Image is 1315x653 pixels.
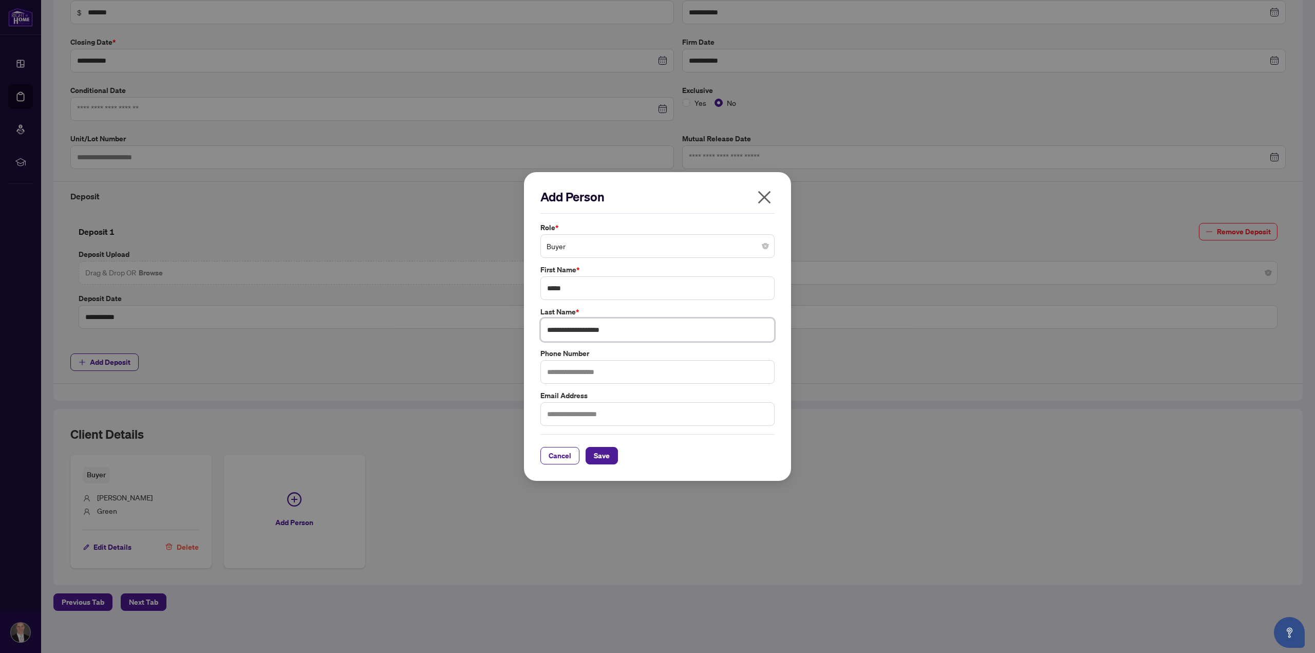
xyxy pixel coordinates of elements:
label: First Name [540,264,775,275]
button: Save [586,447,618,464]
span: close [756,189,773,206]
button: Cancel [540,447,579,464]
span: Cancel [549,447,571,464]
label: Email Address [540,390,775,401]
span: Buyer [547,236,768,256]
span: Save [594,447,610,464]
label: Role [540,222,775,233]
h2: Add Person [540,189,775,205]
span: close-circle [762,243,768,249]
button: Open asap [1274,617,1305,648]
label: Last Name [540,306,775,318]
label: Phone Number [540,348,775,359]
